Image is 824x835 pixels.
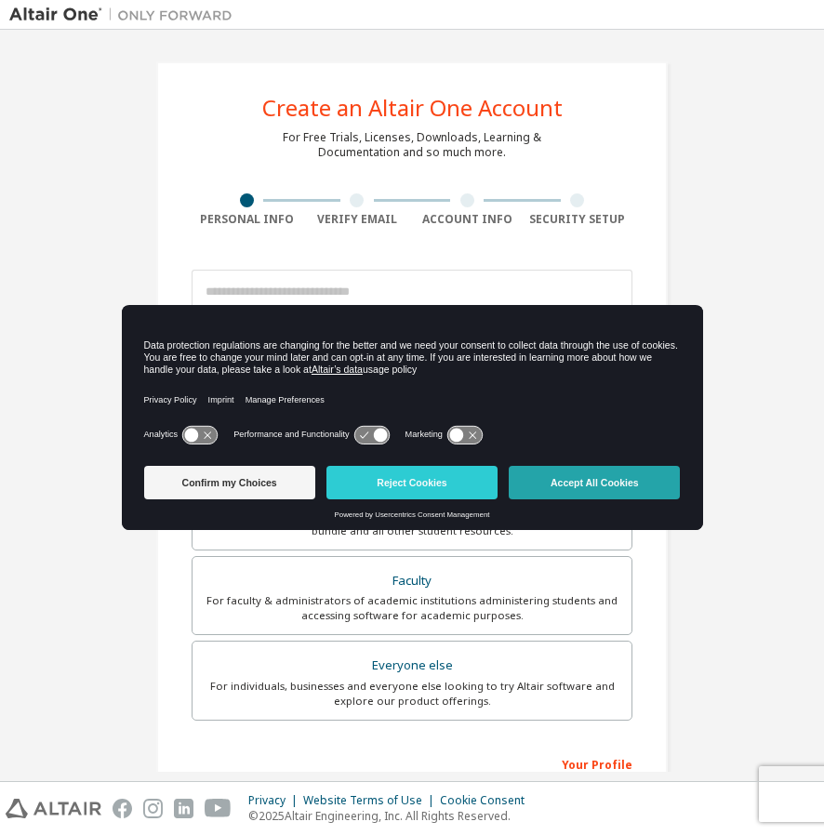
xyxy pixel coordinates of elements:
[192,212,302,227] div: Personal Info
[6,799,101,818] img: altair_logo.svg
[303,793,440,808] div: Website Terms of Use
[248,808,536,824] p: © 2025 Altair Engineering, Inc. All Rights Reserved.
[523,212,633,227] div: Security Setup
[302,212,413,227] div: Verify Email
[205,799,232,818] img: youtube.svg
[204,593,620,623] div: For faculty & administrators of academic institutions administering students and accessing softwa...
[174,799,193,818] img: linkedin.svg
[440,793,536,808] div: Cookie Consent
[143,799,163,818] img: instagram.svg
[262,97,563,119] div: Create an Altair One Account
[113,799,132,818] img: facebook.svg
[9,6,242,24] img: Altair One
[283,130,541,160] div: For Free Trials, Licenses, Downloads, Learning & Documentation and so much more.
[204,653,620,679] div: Everyone else
[248,793,303,808] div: Privacy
[412,212,523,227] div: Account Info
[204,679,620,709] div: For individuals, businesses and everyone else looking to try Altair software and explore our prod...
[192,749,632,778] div: Your Profile
[204,568,620,594] div: Faculty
